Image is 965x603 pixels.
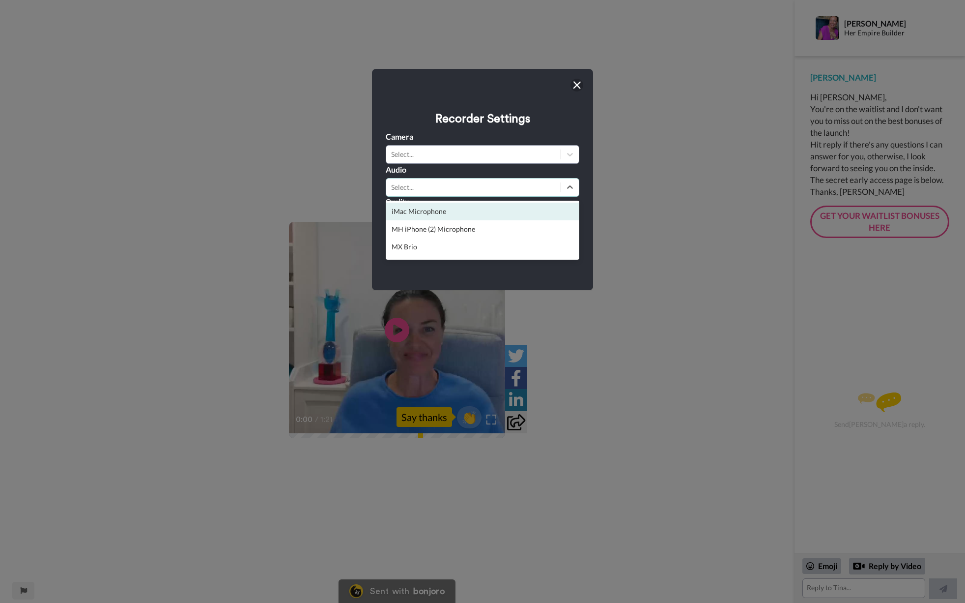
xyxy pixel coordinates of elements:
label: Camera [386,131,413,143]
div: MX Brio [386,238,579,256]
div: Select... [391,182,556,192]
img: ic_close.svg [573,81,581,89]
div: iMac Microphone [386,203,579,220]
label: Audio [386,164,406,176]
label: Quality [386,197,408,207]
h3: Recorder Settings [386,112,579,126]
div: MH iPhone (2) Microphone [386,220,579,238]
div: Microsoft Teams Audio [386,256,579,273]
div: Select... [391,150,556,159]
